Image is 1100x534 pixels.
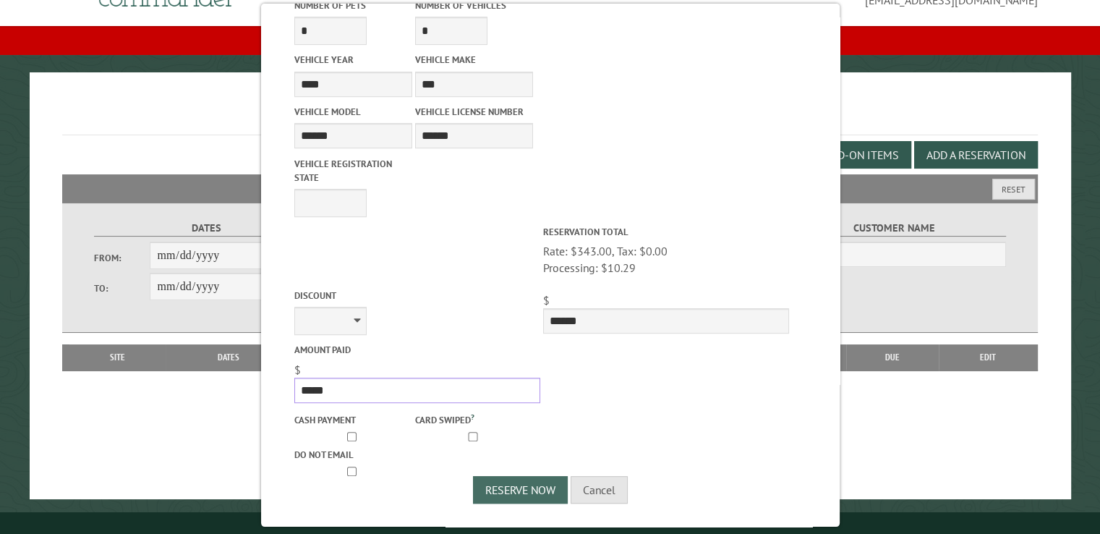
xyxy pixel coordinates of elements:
label: Vehicle Registration state [294,157,412,185]
label: Cash payment [294,413,412,427]
label: Vehicle Make [414,53,532,67]
label: Reservation Total [542,225,788,239]
button: Add a Reservation [914,141,1038,169]
h1: Reservations [62,96,1038,135]
th: Site [69,344,166,370]
a: ? [470,412,474,422]
div: Processing: $10.29 [542,260,788,276]
span: $ [294,363,300,377]
th: Due [846,344,939,370]
button: Reserve Now [473,476,568,504]
button: Edit Add-on Items [787,141,911,169]
label: From: [94,251,150,265]
label: Vehicle Year [294,53,412,67]
label: Dates [94,220,319,237]
label: To: [94,281,150,295]
h2: Filters [62,174,1038,202]
th: Edit [939,344,1038,370]
button: Cancel [571,476,628,504]
th: Dates [166,344,291,370]
label: Customer Name [782,220,1007,237]
label: Discount [294,289,540,302]
label: Vehicle Model [294,105,412,119]
span: $ [542,293,549,308]
label: Card swiped [414,411,532,427]
label: Vehicle License Number [414,105,532,119]
span: Rate: $343.00, Tax: $0.00 [542,244,788,276]
button: Reset [992,179,1035,200]
label: Do not email [294,448,412,462]
label: Amount paid [294,343,540,357]
small: © Campground Commander LLC. All rights reserved. [469,518,632,527]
